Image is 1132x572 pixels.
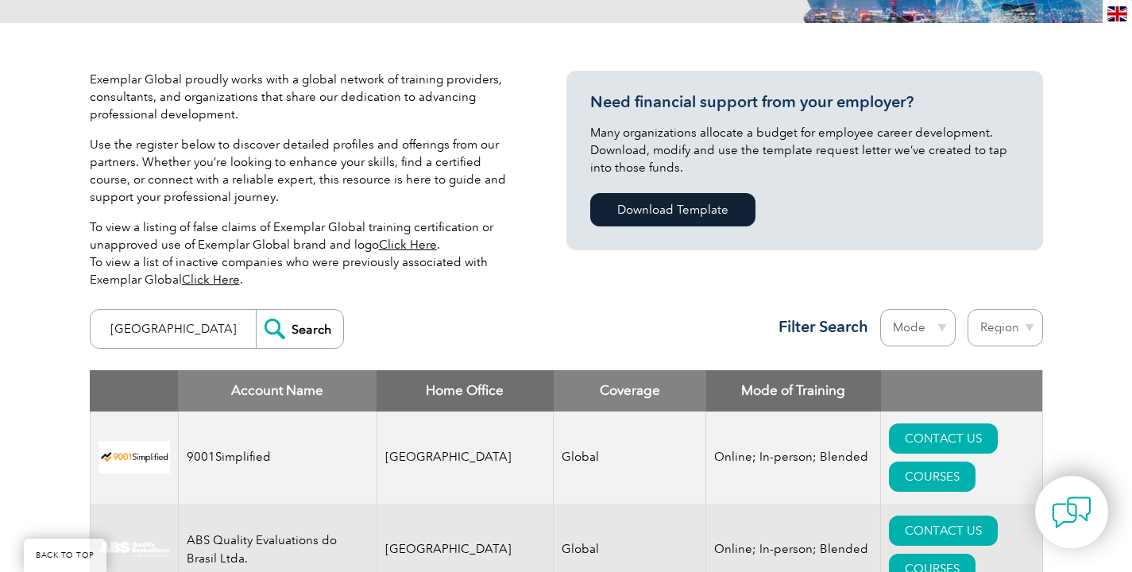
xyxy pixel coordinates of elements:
[889,516,998,546] a: CONTACT US
[99,441,170,473] img: 37c9c059-616f-eb11-a812-002248153038-logo.png
[178,412,377,504] td: 9001Simplified
[24,539,106,572] a: BACK TO TOP
[706,412,881,504] td: Online; In-person; Blended
[554,412,706,504] td: Global
[178,370,377,412] th: Account Name: activate to sort column descending
[889,423,998,454] a: CONTACT US
[889,462,976,492] a: COURSES
[1107,6,1127,21] img: en
[590,92,1019,112] h3: Need financial support from your employer?
[90,71,519,123] p: Exemplar Global proudly works with a global network of training providers, consultants, and organ...
[881,370,1042,412] th: : activate to sort column ascending
[590,193,755,226] a: Download Template
[377,370,554,412] th: Home Office: activate to sort column ascending
[1052,493,1091,532] img: contact-chat.png
[182,272,240,287] a: Click Here
[590,124,1019,176] p: Many organizations allocate a budget for employee career development. Download, modify and use th...
[706,370,881,412] th: Mode of Training: activate to sort column ascending
[99,541,170,558] img: c92924ac-d9bc-ea11-a814-000d3a79823d-logo.jpg
[379,238,437,252] a: Click Here
[554,370,706,412] th: Coverage: activate to sort column ascending
[90,218,519,288] p: To view a listing of false claims of Exemplar Global training certification or unapproved use of ...
[769,317,868,337] h3: Filter Search
[377,412,554,504] td: [GEOGRAPHIC_DATA]
[256,310,343,348] input: Search
[90,136,519,206] p: Use the register below to discover detailed profiles and offerings from our partners. Whether you...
